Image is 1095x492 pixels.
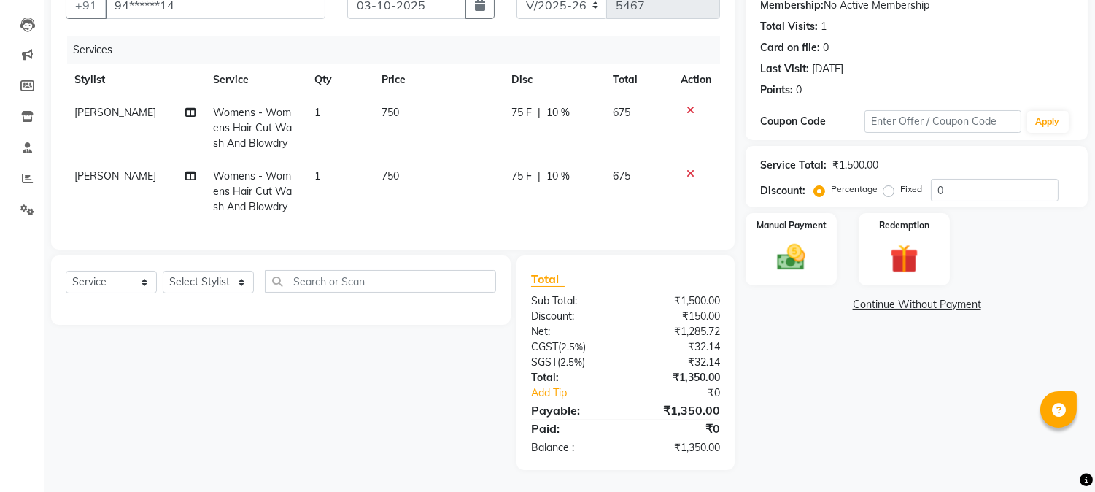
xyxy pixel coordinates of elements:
span: 1 [314,106,320,119]
div: Discount: [520,309,626,324]
th: Total [604,64,673,96]
div: ₹32.14 [626,339,732,355]
div: Service Total: [760,158,827,173]
div: ( ) [520,339,626,355]
span: | [538,105,541,120]
th: Stylist [66,64,204,96]
div: 1 [821,19,827,34]
span: Womens - Womens Hair Cut Wash And Blowdry [213,106,292,150]
div: ₹1,500.00 [626,293,732,309]
div: Last Visit: [760,61,809,77]
span: Womens - Womens Hair Cut Wash And Blowdry [213,169,292,213]
span: 750 [382,106,399,119]
div: Coupon Code [760,114,864,129]
div: ₹0 [626,420,732,437]
input: Enter Offer / Coupon Code [864,110,1021,133]
span: 75 F [511,169,532,184]
th: Service [204,64,305,96]
th: Action [672,64,720,96]
span: CGST [531,340,558,353]
span: 10 % [546,105,570,120]
div: Paid: [520,420,626,437]
th: Qty [306,64,373,96]
div: Sub Total: [520,293,626,309]
img: _gift.svg [881,241,927,277]
th: Price [373,64,503,96]
div: Points: [760,82,793,98]
button: Apply [1027,111,1069,133]
span: 75 F [511,105,532,120]
div: ₹0 [643,385,732,401]
div: ₹32.14 [626,355,732,370]
div: Balance : [520,440,626,456]
div: ₹150.00 [626,309,732,324]
img: _cash.svg [768,241,814,274]
span: 2.5% [560,356,582,368]
span: 10 % [546,169,570,184]
a: Continue Without Payment [748,297,1085,312]
label: Redemption [879,219,929,232]
span: | [538,169,541,184]
div: ( ) [520,355,626,370]
div: Total: [520,370,626,385]
div: Payable: [520,401,626,419]
span: [PERSON_NAME] [74,106,156,119]
input: Search or Scan [265,270,496,293]
div: 0 [796,82,802,98]
div: ₹1,500.00 [832,158,878,173]
th: Disc [503,64,604,96]
div: [DATE] [812,61,843,77]
span: 750 [382,169,399,182]
div: Total Visits: [760,19,818,34]
div: ₹1,285.72 [626,324,732,339]
div: Net: [520,324,626,339]
div: 0 [823,40,829,55]
span: 2.5% [561,341,583,353]
span: 675 [613,169,630,182]
div: ₹1,350.00 [626,440,732,456]
span: Total [531,272,565,287]
label: Manual Payment [757,219,827,232]
div: ₹1,350.00 [626,401,732,419]
span: SGST [531,355,557,369]
label: Fixed [900,182,922,196]
span: [PERSON_NAME] [74,169,156,182]
div: Card on file: [760,40,820,55]
span: 675 [613,106,630,119]
div: Services [67,36,731,64]
div: Discount: [760,183,805,199]
span: 1 [314,169,320,182]
a: Add Tip [520,385,643,401]
label: Percentage [831,182,878,196]
div: ₹1,350.00 [626,370,732,385]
